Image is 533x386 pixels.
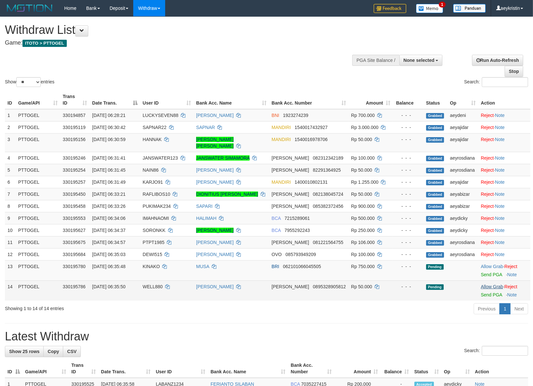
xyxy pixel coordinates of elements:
[143,284,163,289] span: WELL880
[472,55,523,66] a: Run Auto-Refresh
[351,167,372,173] span: Rp 50.000
[92,192,125,197] span: [DATE] 06:33:21
[447,212,478,224] td: aeydicky
[295,179,327,185] span: Copy 1400010802131 to clipboard
[16,121,60,133] td: PTTOGEL
[426,180,444,185] span: Grabbed
[352,55,399,66] div: PGA Site Balance /
[393,91,424,109] th: Balance
[16,188,60,200] td: PTTOGEL
[5,303,217,312] div: Showing 1 to 14 of 14 entries
[143,113,179,118] span: LUCKYSEVEN88
[5,176,16,188] td: 6
[92,284,125,289] span: [DATE] 06:35:50
[5,77,54,87] label: Show entries
[272,113,279,118] span: BNI
[63,167,86,173] span: 330195254
[396,203,421,209] div: - - -
[335,359,381,378] th: Amount: activate to sort column ascending
[396,215,421,222] div: - - -
[495,155,505,161] a: Note
[92,137,125,142] span: [DATE] 06:30:59
[92,216,125,221] span: [DATE] 06:34:06
[5,212,16,224] td: 9
[196,252,234,257] a: [PERSON_NAME]
[481,216,494,221] a: Reject
[495,228,505,233] a: Note
[510,303,528,314] a: Next
[351,264,375,269] span: Rp 750.000
[472,359,528,378] th: Action
[396,179,421,185] div: - - -
[196,228,234,233] a: [PERSON_NAME]
[5,3,54,13] img: MOTION_logo.png
[63,252,86,257] span: 330195684
[16,109,60,122] td: PTTOGEL
[16,224,60,236] td: PTTOGEL
[272,264,279,269] span: BRI
[285,252,316,257] span: Copy 085793949209 to clipboard
[5,224,16,236] td: 10
[5,40,349,46] h4: Game:
[63,346,81,357] a: CSV
[92,228,125,233] span: [DATE] 06:34:37
[284,216,310,221] span: Copy 7215289061 to clipboard
[5,359,22,378] th: ID: activate to sort column descending
[426,156,444,161] span: Grabbed
[495,113,505,118] a: Note
[495,216,505,221] a: Note
[63,284,86,289] span: 330195786
[481,292,502,297] a: Send PGA
[495,192,505,197] a: Note
[399,55,443,66] button: None selected
[351,192,372,197] span: Rp 50.000
[474,303,500,314] a: Previous
[63,216,86,221] span: 330195553
[478,109,530,122] td: ·
[481,125,494,130] a: Reject
[22,359,69,378] th: Game/API: activate to sort column ascending
[481,113,494,118] a: Reject
[478,176,530,188] td: ·
[5,164,16,176] td: 5
[478,212,530,224] td: ·
[143,137,162,142] span: HANNAK
[143,240,165,245] span: PTPT1985
[272,228,281,233] span: BCA
[495,240,505,245] a: Note
[196,167,234,173] a: [PERSON_NAME]
[63,113,86,118] span: 330194857
[478,152,530,164] td: ·
[16,260,60,280] td: PTTOGEL
[143,204,171,209] span: PUKIMAK234
[447,121,478,133] td: aeyajidar
[16,236,60,248] td: PTTOGEL
[504,264,517,269] a: Reject
[16,200,60,212] td: PTTOGEL
[426,252,444,258] span: Grabbed
[92,155,125,161] span: [DATE] 06:31:41
[426,216,444,222] span: Grabbed
[439,2,446,7] span: 1
[143,125,166,130] span: SAPNAR22
[481,284,503,289] a: Allow Grab
[5,346,44,357] a: Show 25 rows
[426,228,444,234] span: Grabbed
[143,252,162,257] span: DEWI515
[16,77,41,87] select: Showentries
[351,204,375,209] span: Rp 900.000
[63,192,86,197] span: 330195450
[272,216,281,221] span: BCA
[447,188,478,200] td: aeyabizar
[507,272,517,277] a: Note
[447,248,478,260] td: aeyrosdiana
[92,113,125,118] span: [DATE] 06:28:21
[495,125,505,130] a: Note
[464,346,528,356] label: Search:
[63,264,86,269] span: 330195780
[196,240,234,245] a: [PERSON_NAME]
[5,121,16,133] td: 2
[153,359,208,378] th: User ID: activate to sort column ascending
[284,228,310,233] span: Copy 7955292243 to clipboard
[478,248,530,260] td: ·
